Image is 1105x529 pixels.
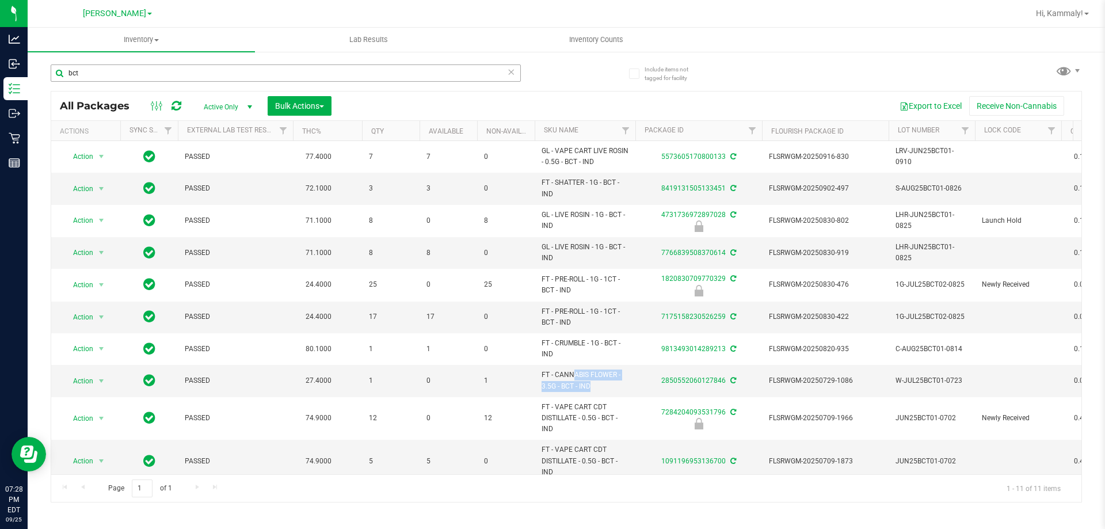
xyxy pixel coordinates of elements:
[63,277,94,293] span: Action
[426,215,470,226] span: 0
[661,275,726,283] a: 1820830709770329
[185,151,286,162] span: PASSED
[51,64,521,82] input: Search Package ID, Item Name, SKU, Lot or Part Number...
[300,410,337,427] span: 74.9000
[634,418,764,429] div: Newly Received
[1068,276,1102,293] span: 0.0000
[1068,410,1102,427] span: 0.4660
[94,181,109,197] span: select
[645,65,702,82] span: Include items not tagged for facility
[300,245,337,261] span: 71.1000
[743,121,762,140] a: Filter
[371,127,384,135] a: Qty
[187,126,277,134] a: External Lab Test Result
[661,153,726,161] a: 5573605170800133
[98,479,181,497] span: Page of 1
[94,410,109,427] span: select
[300,453,337,470] span: 74.9000
[896,183,968,194] span: S-AUG25BCT01-0826
[542,210,628,231] span: GL - LIVE ROSIN - 1G - BCT - IND
[661,313,726,321] a: 7175158230526259
[997,479,1070,497] span: 1 - 11 of 11 items
[892,96,969,116] button: Export to Excel
[94,309,109,325] span: select
[63,453,94,469] span: Action
[542,306,628,328] span: FT - PRE-ROLL - 1G - 1CT - BCT - IND
[63,373,94,389] span: Action
[94,373,109,389] span: select
[369,215,413,226] span: 8
[896,375,968,386] span: W-JUL25BCT01-0723
[769,413,882,424] span: FLSRWGM-20250709-1966
[426,311,470,322] span: 17
[769,311,882,322] span: FLSRWGM-20250830-422
[484,375,528,386] span: 1
[634,285,764,296] div: Newly Received
[94,341,109,357] span: select
[896,242,968,264] span: LHR-JUN25BCT01-0825
[1068,245,1102,261] span: 0.1940
[542,274,628,296] span: FT - PRE-ROLL - 1G - 1CT - BCT - IND
[1068,453,1102,470] span: 0.4660
[484,151,528,162] span: 0
[143,180,155,196] span: In Sync
[143,245,155,261] span: In Sync
[896,279,968,290] span: 1G-JUL25BCT02-0825
[369,311,413,322] span: 17
[63,212,94,229] span: Action
[129,126,174,134] a: Sync Status
[426,248,470,258] span: 8
[1068,341,1102,357] span: 0.1870
[769,248,882,258] span: FLSRWGM-20250830-919
[1068,309,1102,325] span: 0.0000
[63,410,94,427] span: Action
[300,372,337,389] span: 27.4000
[369,151,413,162] span: 7
[661,408,726,416] a: 7284204093531796
[426,183,470,194] span: 3
[9,108,20,119] inline-svg: Outbound
[896,344,968,355] span: C-AUG25BCT01-0814
[542,402,628,435] span: FT - VAPE CART CDT DISTILLATE - 0.5G - BCT - IND
[63,181,94,197] span: Action
[302,127,321,135] a: THC%
[28,28,255,52] a: Inventory
[484,183,528,194] span: 0
[482,28,710,52] a: Inventory Counts
[143,276,155,292] span: In Sync
[769,344,882,355] span: FLSRWGM-20250820-935
[60,127,116,135] div: Actions
[143,372,155,389] span: In Sync
[542,242,628,264] span: GL - LIVE ROSIN - 1G - BCT - IND
[507,64,515,79] span: Clear
[9,58,20,70] inline-svg: Inbound
[429,127,463,135] a: Available
[484,279,528,290] span: 25
[661,211,726,219] a: 4731736972897028
[542,370,628,391] span: FT - CANNABIS FLOWER - 3.5G - BCT - IND
[661,457,726,465] a: 1091196953136700
[426,375,470,386] span: 0
[661,376,726,385] a: 2850552060127846
[484,215,528,226] span: 8
[544,126,578,134] a: SKU Name
[769,279,882,290] span: FLSRWGM-20250830-476
[1070,127,1089,135] a: CBD%
[554,35,639,45] span: Inventory Counts
[132,479,153,497] input: 1
[268,96,331,116] button: Bulk Actions
[661,184,726,192] a: 8419131505133451
[542,146,628,168] span: GL - VAPE CART LIVE ROSIN - 0.5G - BCT - IND
[426,413,470,424] span: 0
[661,249,726,257] a: 7766839508370614
[5,515,22,524] p: 09/25
[898,126,939,134] a: Lot Number
[94,453,109,469] span: select
[1036,9,1083,18] span: Hi, Kammaly!
[94,212,109,229] span: select
[486,127,538,135] a: Non-Available
[426,279,470,290] span: 0
[896,146,968,168] span: LRV-JUN25BCT01-0910
[94,245,109,261] span: select
[769,183,882,194] span: FLSRWGM-20250902-497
